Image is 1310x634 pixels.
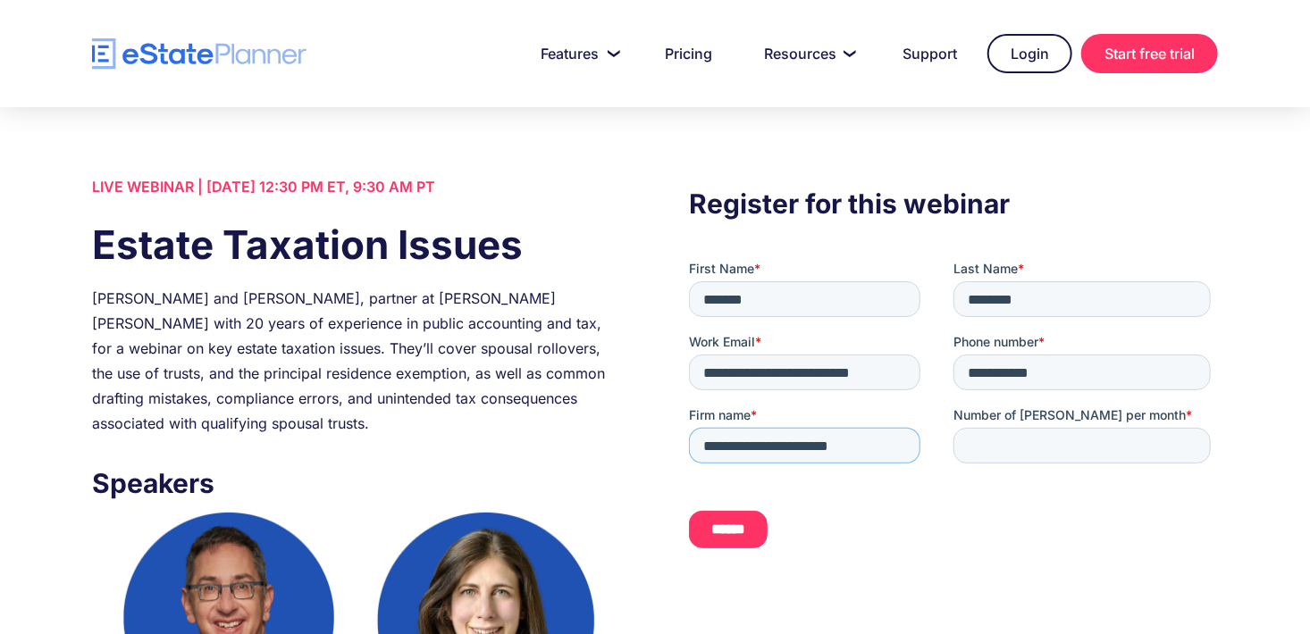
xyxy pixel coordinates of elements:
h3: Speakers [92,463,621,504]
a: Support [881,36,978,71]
a: Start free trial [1081,34,1218,73]
a: Resources [743,36,872,71]
a: Features [519,36,634,71]
div: LIVE WEBINAR | [DATE] 12:30 PM ET, 9:30 AM PT [92,174,621,199]
iframe: Form 0 [689,260,1218,563]
div: [PERSON_NAME] and [PERSON_NAME], partner at [PERSON_NAME] [PERSON_NAME] with 20 years of experien... [92,286,621,436]
h1: Estate Taxation Issues [92,217,621,272]
a: Login [987,34,1072,73]
h3: Register for this webinar [689,183,1218,224]
a: home [92,38,307,70]
a: Pricing [643,36,734,71]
